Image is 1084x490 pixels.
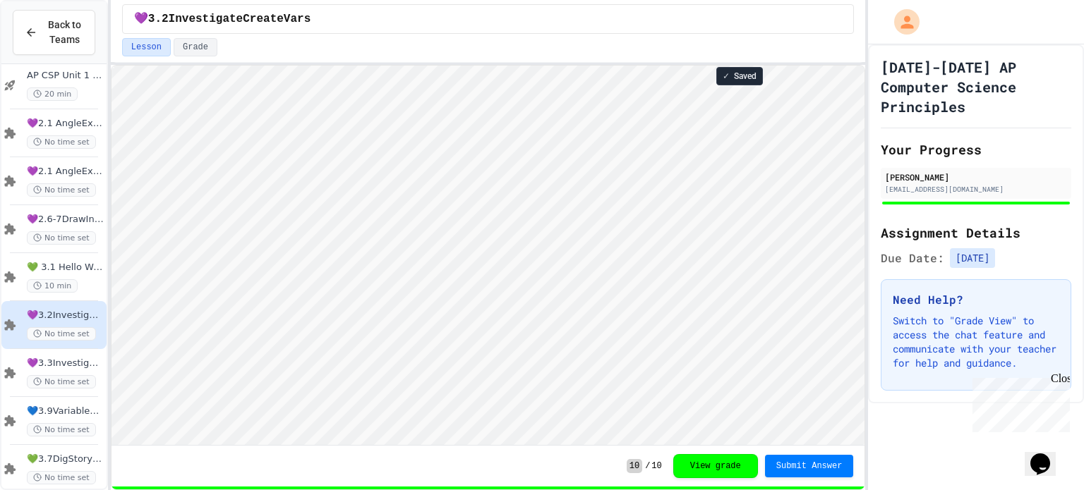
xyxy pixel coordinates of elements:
span: Saved [734,71,757,82]
span: No time set [27,375,96,388]
span: Submit Answer [776,460,843,472]
span: No time set [27,327,96,341]
span: Back to Teams [46,18,83,47]
iframe: Snap! Programming Environment [112,66,865,445]
span: Due Date: [881,250,944,267]
span: No time set [27,423,96,436]
span: 💚3.7DigStoryProj [27,453,104,465]
span: 10 [651,460,661,472]
span: 💜3.2InvestigateCreateVars [134,11,311,27]
iframe: chat widget [1025,434,1070,476]
p: Switch to "Grade View" to access the chat feature and communicate with your teacher for help and ... [893,314,1059,370]
span: No time set [27,231,96,245]
div: [PERSON_NAME] [885,171,1067,183]
button: Back to Teams [13,10,95,55]
span: AP CSP Unit 1 Review [27,70,104,82]
span: 💜2.1 AngleExperiments2 [27,166,104,178]
span: 💜2.6-7DrawInternet [27,214,104,226]
span: 💚 3.1 Hello World [27,262,104,274]
div: My Account [879,6,923,38]
button: Submit Answer [765,455,854,477]
button: Grade [174,38,217,56]
span: / [645,460,650,472]
h3: Need Help? [893,291,1059,308]
span: 💙3.9Variables&ArithmeticOp [27,405,104,417]
span: No time set [27,183,96,197]
span: 💜3.2InvestigateCreateVars [27,310,104,321]
span: No time set [27,471,96,484]
h1: [DATE]-[DATE] AP Computer Science Principles [881,57,1071,116]
span: [DATE] [950,248,995,268]
span: No time set [27,135,96,149]
h2: Your Progress [881,140,1071,159]
button: Lesson [122,38,171,56]
h2: Assignment Details [881,223,1071,243]
div: [EMAIL_ADDRESS][DOMAIN_NAME] [885,184,1067,195]
button: View grade [673,454,758,478]
span: ✓ [723,71,730,82]
span: 20 min [27,87,78,101]
span: 10 [627,459,642,473]
iframe: chat widget [967,372,1070,432]
div: Chat with us now!Close [6,6,97,90]
span: 10 min [27,279,78,293]
span: 💜2.1 AngleExperiments1 [27,118,104,130]
span: 💜3.3InvestigateCreateVars(A:GraphOrg) [27,357,104,369]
